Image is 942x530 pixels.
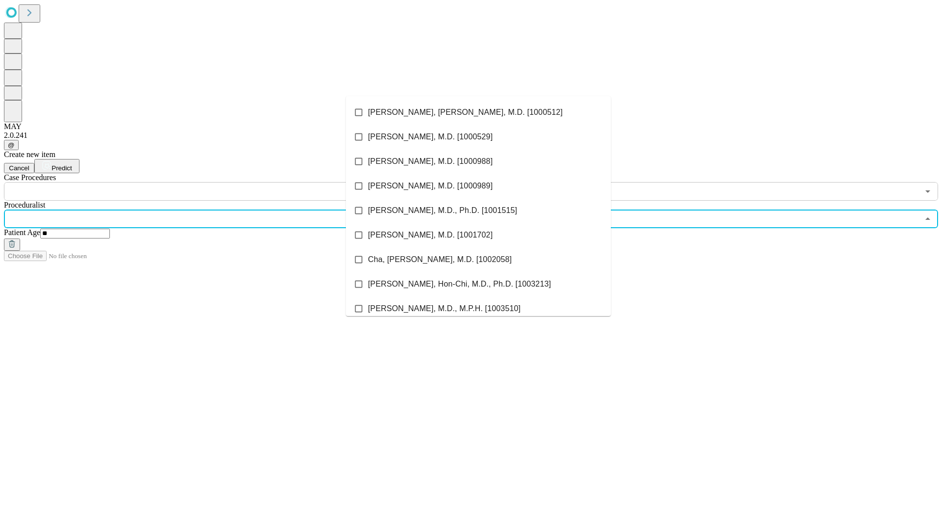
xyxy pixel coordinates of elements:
[4,173,56,182] span: Scheduled Procedure
[34,159,79,173] button: Predict
[8,141,15,149] span: @
[4,140,19,150] button: @
[921,185,935,198] button: Open
[4,163,34,173] button: Cancel
[4,201,45,209] span: Proceduralist
[52,164,72,172] span: Predict
[368,180,493,192] span: [PERSON_NAME], M.D. [1000989]
[368,131,493,143] span: [PERSON_NAME], M.D. [1000529]
[921,212,935,226] button: Close
[368,106,563,118] span: [PERSON_NAME], [PERSON_NAME], M.D. [1000512]
[368,205,517,216] span: [PERSON_NAME], M.D., Ph.D. [1001515]
[368,278,551,290] span: [PERSON_NAME], Hon-Chi, M.D., Ph.D. [1003213]
[4,228,40,237] span: Patient Age
[368,229,493,241] span: [PERSON_NAME], M.D. [1001702]
[4,122,938,131] div: MAY
[9,164,29,172] span: Cancel
[4,131,938,140] div: 2.0.241
[4,150,55,159] span: Create new item
[368,303,521,315] span: [PERSON_NAME], M.D., M.P.H. [1003510]
[368,254,512,265] span: Cha, [PERSON_NAME], M.D. [1002058]
[368,156,493,167] span: [PERSON_NAME], M.D. [1000988]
